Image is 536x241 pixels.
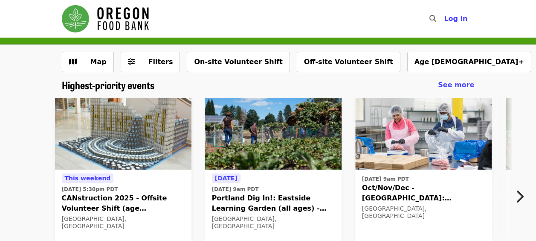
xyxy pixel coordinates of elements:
span: Log in [444,15,467,23]
span: This weekend [65,175,111,182]
a: See more [438,80,474,90]
button: Off-site Volunteer Shift [297,52,400,72]
i: sliders-h icon [128,58,135,66]
span: Portland Dig In!: Eastside Learning Garden (all ages) - Aug/Sept/Oct [212,193,335,214]
img: Oct/Nov/Dec - Beaverton: Repack/Sort (age 10+) organized by Oregon Food Bank [355,98,492,170]
img: Portland Dig In!: Eastside Learning Garden (all ages) - Aug/Sept/Oct organized by Oregon Food Bank [205,98,342,170]
div: Highest-priority events [55,79,481,91]
span: See more [438,81,474,89]
img: Oregon Food Bank - Home [62,5,149,32]
span: CANstruction 2025 - Offsite Volunteer Shift (age [DEMOGRAPHIC_DATA]+) [62,193,185,214]
button: On-site Volunteer Shift [187,52,290,72]
i: search icon [429,15,436,23]
div: [GEOGRAPHIC_DATA], [GEOGRAPHIC_DATA] [212,215,335,230]
a: Highest-priority events [62,79,154,91]
button: Filters (0 selected) [121,52,180,72]
img: CANstruction 2025 - Offsite Volunteer Shift (age 16+) organized by Oregon Food Bank [55,98,191,170]
i: map icon [69,58,77,66]
span: Map [90,58,107,66]
button: Next item [508,185,536,209]
span: [DATE] [215,175,238,182]
time: [DATE] 5:30pm PDT [62,185,118,193]
span: Highest-priority events [62,77,154,92]
button: Log in [437,10,474,27]
div: [GEOGRAPHIC_DATA], [GEOGRAPHIC_DATA] [62,215,185,230]
div: [GEOGRAPHIC_DATA], [GEOGRAPHIC_DATA] [362,205,485,220]
span: Oct/Nov/Dec - [GEOGRAPHIC_DATA]: Repack/Sort (age [DEMOGRAPHIC_DATA]+) [362,183,485,203]
time: [DATE] 9am PDT [362,175,409,183]
time: [DATE] 9am PDT [212,185,259,193]
input: Search [441,9,448,29]
span: Filters [148,58,173,66]
i: chevron-right icon [515,188,524,205]
button: Age [DEMOGRAPHIC_DATA]+ [407,52,531,72]
button: Show map view [62,52,114,72]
